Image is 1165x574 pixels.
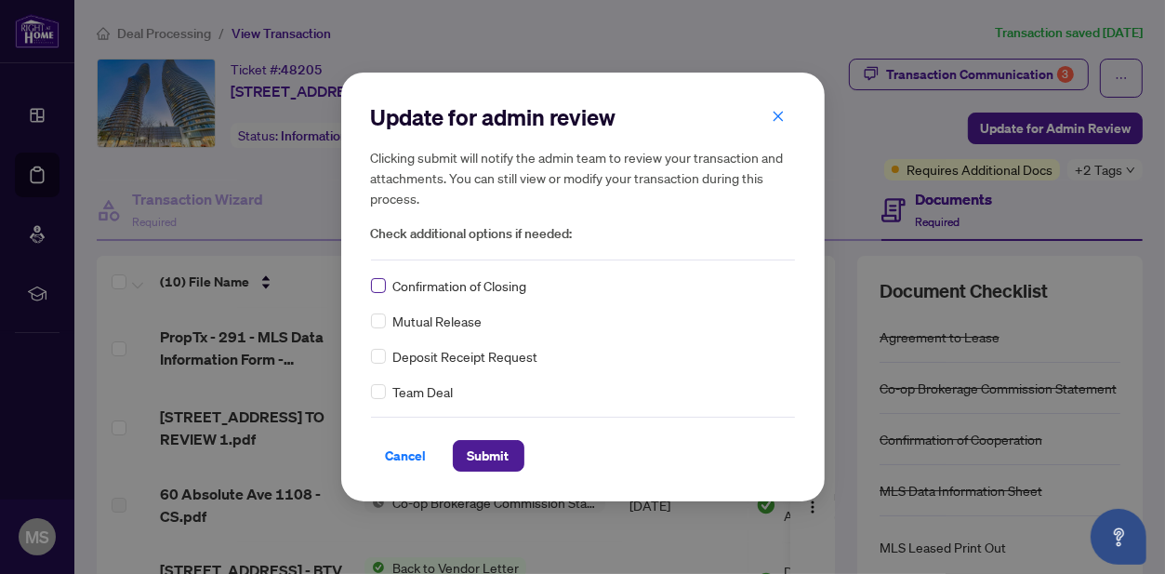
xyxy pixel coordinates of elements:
[371,440,442,472] button: Cancel
[371,147,795,208] h5: Clicking submit will notify the admin team to review your transaction and attachments. You can st...
[772,110,785,123] span: close
[468,441,510,471] span: Submit
[393,381,454,402] span: Team Deal
[393,311,483,331] span: Mutual Release
[393,275,527,296] span: Confirmation of Closing
[393,346,538,367] span: Deposit Receipt Request
[1091,509,1146,565] button: Open asap
[453,440,524,472] button: Submit
[386,441,427,471] span: Cancel
[371,223,795,245] span: Check additional options if needed:
[371,102,795,132] h2: Update for admin review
